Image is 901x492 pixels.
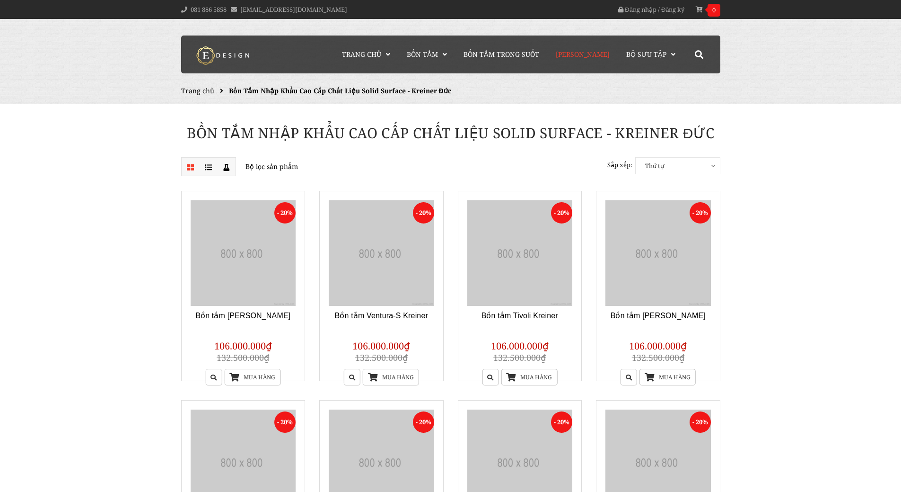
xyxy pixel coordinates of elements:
[352,340,410,352] span: 106.000.000₫
[400,36,454,73] a: Bồn Tắm
[551,411,572,433] span: - 20%
[639,369,696,385] a: Mua hàng
[191,5,227,14] a: 081 886 5858
[464,50,539,59] span: Bồn Tắm Trong Suốt
[481,312,558,320] a: Bồn tắm Tivoli Kreiner
[413,411,434,433] span: - 20%
[224,369,280,385] a: Mua hàng
[658,5,660,14] span: /
[355,352,408,363] span: 132.500.000₫
[335,312,428,320] a: Bồn tắm Ventura-S Kreiner
[181,86,214,95] a: Trang chủ
[708,4,720,17] span: 0
[491,340,549,352] span: 106.000.000₫
[274,411,296,433] span: - 20%
[493,352,546,363] span: 132.500.000₫
[342,50,381,59] span: Trang chủ
[217,352,269,363] span: 132.500.000₫
[407,50,438,59] span: Bồn Tắm
[229,86,451,95] span: Bồn Tắm Nhập Khẩu Cao Cấp Chất Liệu Solid Surface - Kreiner Đức
[181,157,444,176] p: Bộ lọc sản phẩm
[195,312,290,320] a: Bồn tắm [PERSON_NAME]
[274,202,296,224] span: - 20%
[214,340,272,352] span: 106.000.000₫
[690,202,711,224] span: - 20%
[607,157,632,173] label: Sắp xếp:
[629,340,687,352] span: 106.000.000₫
[690,411,711,433] span: - 20%
[363,369,419,385] a: Mua hàng
[188,46,259,65] img: logo Kreiner Germany - Edesign Interior
[413,202,434,224] span: - 20%
[556,50,610,59] span: [PERSON_NAME]
[335,36,397,73] a: Trang chủ
[551,202,572,224] span: - 20%
[619,36,682,73] a: Bộ Sưu Tập
[240,5,347,14] a: [EMAIL_ADDRESS][DOMAIN_NAME]
[636,158,720,174] span: Thứ tự
[632,352,684,363] span: 132.500.000₫
[174,123,727,143] h1: Bồn Tắm Nhập Khẩu Cao Cấp Chất Liệu Solid Surface - Kreiner Đức
[549,36,617,73] a: [PERSON_NAME]
[611,312,706,320] a: Bồn tắm [PERSON_NAME]
[456,36,546,73] a: Bồn Tắm Trong Suốt
[501,369,557,385] a: Mua hàng
[626,50,666,59] span: Bộ Sưu Tập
